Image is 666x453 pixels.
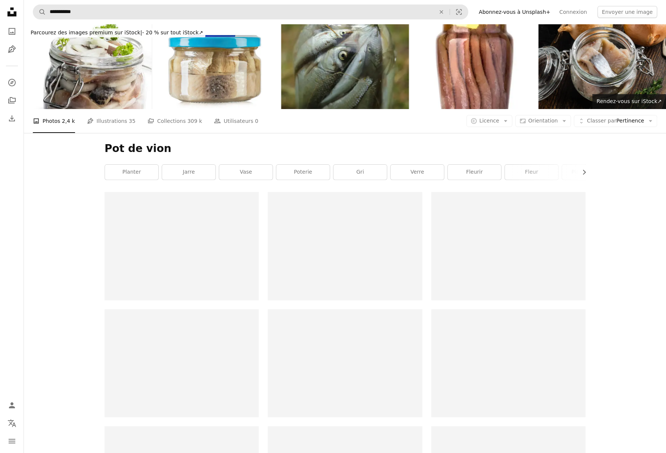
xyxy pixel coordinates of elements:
span: Parcourez des images premium sur iStock | [31,30,142,35]
button: Recherche de visuels [450,5,468,19]
button: Envoyer une image [597,6,657,18]
span: Classer par [587,118,616,124]
span: Orientation [528,118,558,124]
a: Abonnez-vous à Unsplash+ [474,6,555,18]
a: plante en pot [562,165,615,180]
span: 0 [255,117,258,125]
a: Utilisateurs 0 [214,109,258,133]
img: Tranches de hareng salé et mariné en bocal avec couvercle bleu isolé sur fond blanc. Filet de har... [152,24,280,109]
a: Parcourez des images premium sur iStock|- 20 % sur tout iStock↗ [24,24,210,42]
a: Explorer [4,75,19,90]
button: Licence [466,115,512,127]
span: Licence [479,118,499,124]
button: faire défiler la liste vers la droite [577,165,585,180]
img: pot en verre rempli de poisson fraîchement pêché [281,24,409,109]
a: planter [105,165,158,180]
button: Rechercher sur Unsplash [33,5,46,19]
a: Historique de téléchargement [4,111,19,126]
form: Rechercher des visuels sur tout le site [33,4,468,19]
button: Classer parPertinence [574,115,657,127]
a: vase [219,165,273,180]
img: Hareng tranché dans l’huile, sur le vieux fond foncé de table en bois [538,24,666,109]
a: Photos [4,24,19,39]
button: Effacer [433,5,449,19]
span: Rendez-vous sur iStock ↗ [597,98,662,104]
a: Rendez-vous sur iStock↗ [592,94,666,109]
a: jarre [162,165,215,180]
a: fleurir [448,165,501,180]
a: fleur [505,165,558,180]
img: bocal en verre alimentaire [410,24,537,109]
a: Illustrations 35 [87,109,136,133]
span: Pertinence [587,117,644,125]
button: Menu [4,434,19,449]
h1: Pot de vion [105,142,585,155]
a: Collections 309 k [147,109,202,133]
span: - 20 % sur tout iStock ↗ [31,30,203,35]
a: Accueil — Unsplash [4,4,19,21]
a: Connexion [555,6,591,18]
a: Illustrations [4,42,19,57]
a: Connexion / S’inscrire [4,398,19,413]
span: 309 k [187,117,202,125]
a: poterie [276,165,330,180]
img: Hareng salé tranché dans le pot en verre d'isolement sur le blanc [24,24,152,109]
button: Langue [4,416,19,431]
span: 35 [129,117,136,125]
a: verre [390,165,444,180]
a: gri [333,165,387,180]
button: Orientation [515,115,571,127]
a: Collections [4,93,19,108]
